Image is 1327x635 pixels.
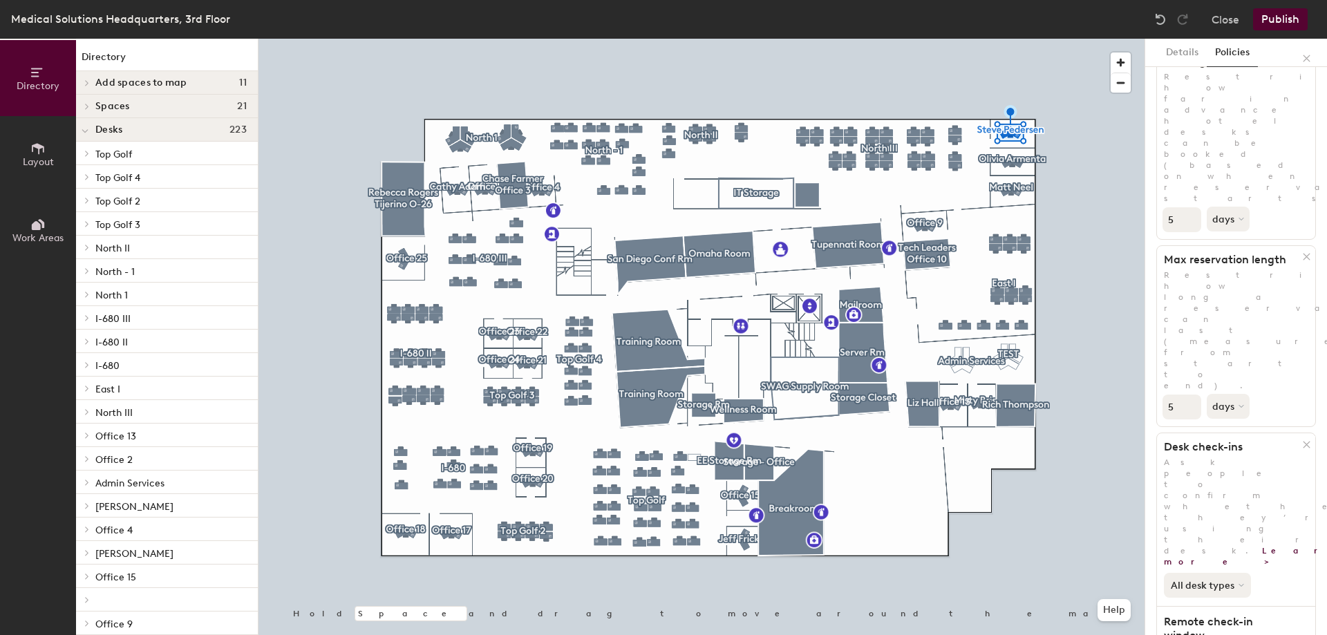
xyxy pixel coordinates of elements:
[95,477,164,489] span: Admin Services
[95,149,132,160] span: Top Golf
[229,124,247,135] span: 223
[1207,394,1250,419] button: days
[95,360,120,372] span: I-680
[95,337,128,348] span: I-680 II
[1212,8,1239,30] button: Close
[1157,71,1315,204] p: Restrict how far in advance hotel desks can be booked (based on when reservation starts).
[95,101,130,112] span: Spaces
[95,383,120,395] span: East I
[95,524,133,536] span: Office 4
[1154,12,1167,26] img: Undo
[95,313,131,325] span: I-680 III
[95,266,135,278] span: North - 1
[95,548,173,560] span: [PERSON_NAME]
[95,407,133,419] span: North III
[95,172,140,184] span: Top Golf 4
[1207,39,1258,67] button: Policies
[95,454,133,466] span: Office 2
[1207,207,1250,231] button: days
[239,77,247,88] span: 11
[95,430,136,442] span: Office 13
[12,232,64,244] span: Work Areas
[1098,599,1131,621] button: Help
[76,50,258,71] h1: Directory
[1158,39,1207,67] button: Details
[1164,573,1251,598] button: All desk types
[11,10,230,28] div: Medical Solutions Headquarters, 3rd Floor
[95,243,130,254] span: North II
[1157,269,1315,391] p: Restrict how long a reservation can last (measured from start to end).
[1176,12,1189,26] img: Redo
[95,501,173,513] span: [PERSON_NAME]
[95,219,140,231] span: Top Golf 3
[95,618,133,630] span: Office 9
[23,156,54,168] span: Layout
[95,124,122,135] span: Desks
[95,290,128,301] span: North 1
[95,77,187,88] span: Add spaces to map
[95,196,140,207] span: Top Golf 2
[1157,440,1303,454] h1: Desk check-ins
[237,101,247,112] span: 21
[1253,8,1308,30] button: Publish
[1157,253,1303,267] h1: Max reservation length
[17,80,59,92] span: Directory
[95,571,136,583] span: Office 15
